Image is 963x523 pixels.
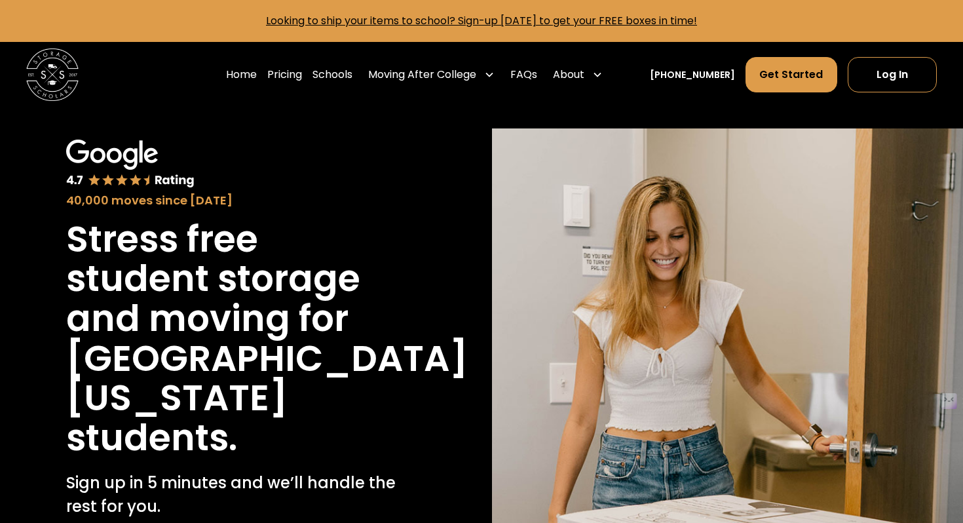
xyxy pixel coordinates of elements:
[267,56,302,93] a: Pricing
[363,56,500,93] div: Moving After College
[66,418,237,458] h1: students.
[510,56,537,93] a: FAQs
[26,48,79,101] img: Storage Scholars main logo
[66,339,468,418] h1: [GEOGRAPHIC_DATA][US_STATE]
[553,67,584,83] div: About
[26,48,79,101] a: home
[548,56,608,93] div: About
[226,56,257,93] a: Home
[650,68,735,82] a: [PHONE_NUMBER]
[66,471,406,518] p: Sign up in 5 minutes and we’ll handle the rest for you.
[66,220,406,339] h1: Stress free student storage and moving for
[368,67,476,83] div: Moving After College
[312,56,352,93] a: Schools
[66,191,406,209] div: 40,000 moves since [DATE]
[66,140,195,189] img: Google 4.7 star rating
[848,57,937,92] a: Log In
[266,13,697,28] a: Looking to ship your items to school? Sign-up [DATE] to get your FREE boxes in time!
[746,57,837,92] a: Get Started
